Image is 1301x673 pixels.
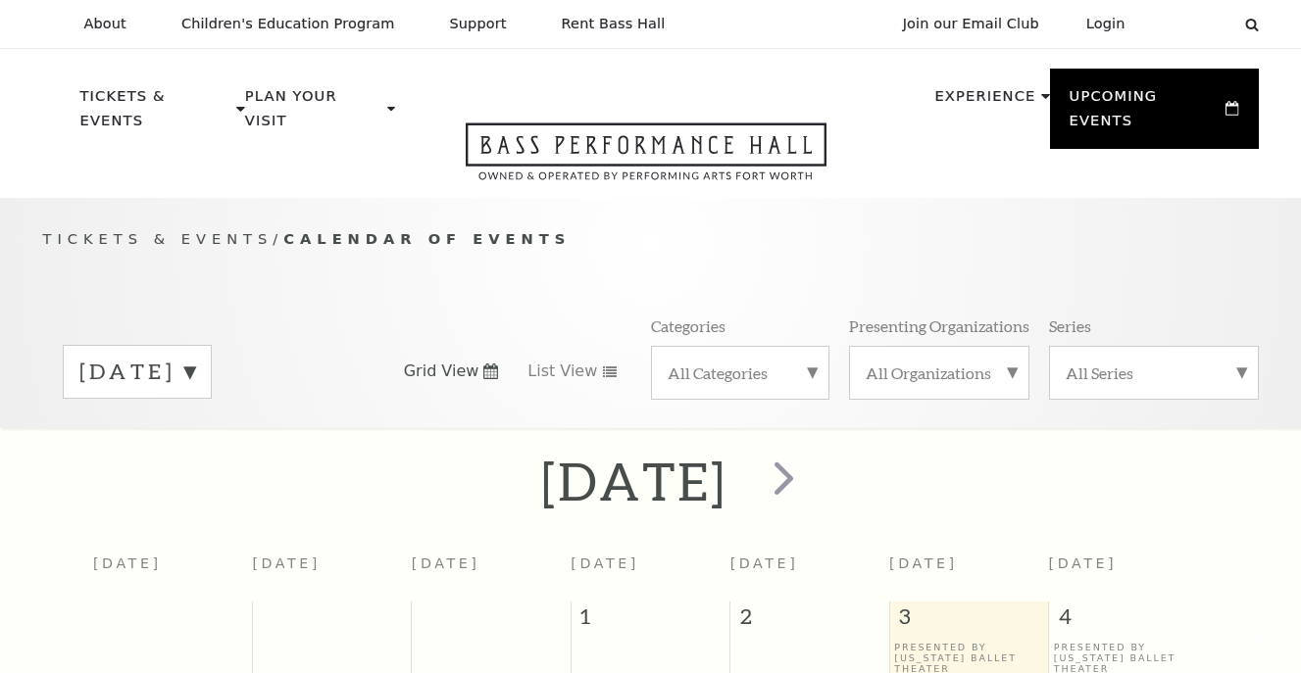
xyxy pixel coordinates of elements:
[1157,15,1226,33] select: Select:
[890,601,1048,641] span: 3
[43,230,274,247] span: Tickets & Events
[934,84,1035,120] p: Experience
[450,16,507,32] p: Support
[1049,315,1091,336] p: Series
[283,230,571,247] span: Calendar of Events
[889,555,958,571] span: [DATE]
[80,84,232,144] p: Tickets & Events
[1049,555,1118,571] span: [DATE]
[93,544,252,601] th: [DATE]
[79,357,195,387] label: [DATE]
[571,555,639,571] span: [DATE]
[181,16,395,32] p: Children's Education Program
[252,544,411,601] th: [DATE]
[730,555,799,571] span: [DATE]
[572,601,729,641] span: 1
[1066,362,1242,383] label: All Series
[43,227,1259,252] p: /
[745,447,817,516] button: next
[245,84,382,144] p: Plan Your Visit
[668,362,813,383] label: All Categories
[730,601,888,641] span: 2
[866,362,1013,383] label: All Organizations
[527,361,597,382] span: List View
[412,544,571,601] th: [DATE]
[651,315,726,336] p: Categories
[1070,84,1222,144] p: Upcoming Events
[562,16,666,32] p: Rent Bass Hall
[1049,601,1208,641] span: 4
[84,16,126,32] p: About
[849,315,1029,336] p: Presenting Organizations
[404,361,479,382] span: Grid View
[541,450,726,512] h2: [DATE]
